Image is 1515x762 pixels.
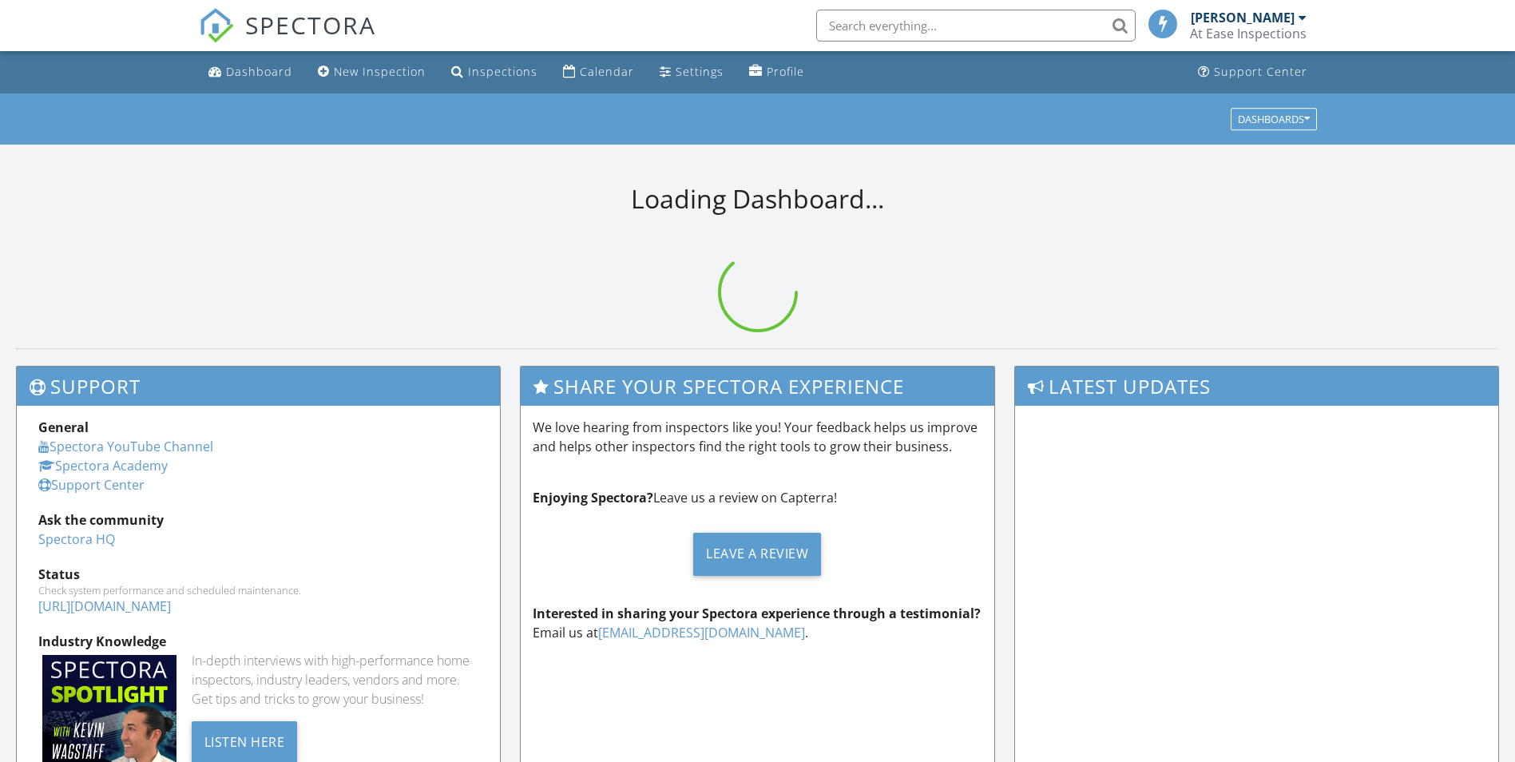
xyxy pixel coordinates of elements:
[1190,26,1307,42] div: At Ease Inspections
[199,22,376,55] a: SPECTORA
[199,8,234,43] img: The Best Home Inspection Software - Spectora
[311,58,432,87] a: New Inspection
[557,58,641,87] a: Calendar
[1191,10,1295,26] div: [PERSON_NAME]
[1214,64,1307,79] div: Support Center
[676,64,724,79] div: Settings
[334,64,426,79] div: New Inspection
[38,419,89,436] strong: General
[38,632,478,651] div: Industry Knowledge
[468,64,537,79] div: Inspections
[816,10,1136,42] input: Search everything...
[245,8,376,42] span: SPECTORA
[598,624,805,641] a: [EMAIL_ADDRESS][DOMAIN_NAME]
[38,457,168,474] a: Spectora Academy
[533,489,653,506] strong: Enjoying Spectora?
[521,367,994,406] h3: Share Your Spectora Experience
[38,438,213,455] a: Spectora YouTube Channel
[38,476,145,494] a: Support Center
[192,651,478,708] div: In-depth interviews with high-performance home inspectors, industry leaders, vendors and more. Ge...
[38,565,478,584] div: Status
[743,58,811,87] a: Profile
[653,58,730,87] a: Settings
[1192,58,1314,87] a: Support Center
[192,732,298,750] a: Listen Here
[533,488,982,507] p: Leave us a review on Capterra!
[533,520,982,588] a: Leave a Review
[533,605,981,622] strong: Interested in sharing your Spectora experience through a testimonial?
[767,64,804,79] div: Profile
[1231,108,1317,130] button: Dashboards
[38,530,115,548] a: Spectora HQ
[693,533,821,576] div: Leave a Review
[38,584,478,597] div: Check system performance and scheduled maintenance.
[445,58,544,87] a: Inspections
[1015,367,1498,406] h3: Latest Updates
[1238,113,1310,125] div: Dashboards
[202,58,299,87] a: Dashboard
[17,367,500,406] h3: Support
[38,597,171,615] a: [URL][DOMAIN_NAME]
[226,64,292,79] div: Dashboard
[533,418,982,456] p: We love hearing from inspectors like you! Your feedback helps us improve and helps other inspecto...
[533,604,982,642] p: Email us at .
[38,510,478,530] div: Ask the community
[580,64,634,79] div: Calendar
